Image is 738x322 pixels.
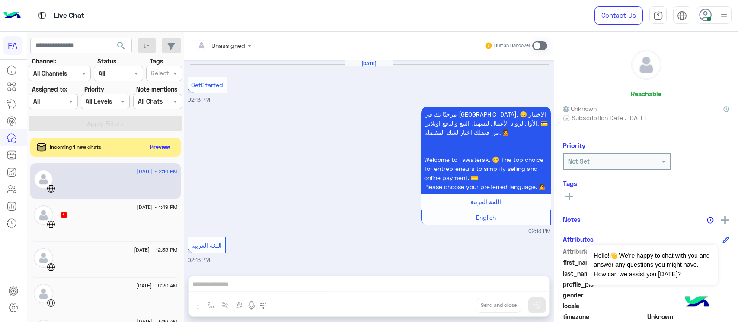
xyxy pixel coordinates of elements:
img: WebChat [47,220,55,229]
label: Priority [84,85,104,94]
img: defaultAdmin.png [34,284,53,303]
label: Note mentions [136,85,177,94]
span: GetStarted [191,81,223,88]
img: Logo [3,6,21,25]
span: profile_pic [563,280,645,289]
span: gender [563,290,645,300]
img: WebChat [47,184,55,193]
span: 02:13 PM [528,227,551,236]
span: [DATE] - 1:49 PM [137,203,177,211]
span: 1 [61,212,67,218]
small: Human Handover [494,42,530,49]
img: hulul-logo.png [682,287,712,318]
span: Unknown [647,312,730,321]
span: Unknown [563,104,597,113]
h6: [DATE] [345,60,393,66]
span: اللغة العربية [470,198,501,205]
label: Status [97,57,116,66]
button: search [111,38,132,57]
span: اللغة العربية [191,242,222,249]
img: defaultAdmin.png [34,205,53,225]
span: null [647,301,730,310]
label: Assigned to: [32,85,67,94]
div: FA [3,36,22,55]
span: 02:13 PM [188,257,210,263]
img: profile [719,10,729,21]
p: 17/8/2025, 2:13 PM [421,107,551,194]
label: Tags [150,57,163,66]
h6: Priority [563,142,585,149]
a: Contact Us [594,6,643,25]
img: WebChat [47,263,55,271]
img: tab [653,11,663,21]
span: timezone [563,312,645,321]
span: last_name [563,269,645,278]
button: Send and close [476,298,521,313]
span: first_name [563,258,645,267]
img: WebChat [47,299,55,307]
img: defaultAdmin.png [632,50,661,79]
span: [DATE] - 12:35 PM [134,246,177,254]
button: Preview [147,141,174,153]
h6: Reachable [631,90,661,98]
span: [DATE] - 6:20 AM [136,282,177,290]
span: search [116,41,126,51]
div: Select [150,68,169,79]
span: null [647,290,730,300]
button: Apply Filters [29,116,182,131]
span: locale [563,301,645,310]
span: 02:13 PM [188,97,210,103]
h6: Tags [563,180,729,187]
span: English [476,214,496,221]
h6: Notes [563,215,581,223]
span: Attribute Name [563,247,645,256]
p: Live Chat [54,10,84,22]
img: notes [707,217,714,224]
img: defaultAdmin.png [34,170,53,189]
a: tab [649,6,667,25]
span: Subscription Date : [DATE] [572,113,646,122]
img: defaultAdmin.png [34,248,53,268]
label: Channel: [32,57,56,66]
img: add [721,216,729,224]
h6: Attributes [563,235,594,243]
img: tab [677,11,687,21]
span: [DATE] - 2:14 PM [137,167,177,175]
span: Hello!👋 We're happy to chat with you and answer any questions you might have. How can we assist y... [587,245,717,285]
span: Incoming 1 new chats [50,143,101,151]
img: tab [37,10,48,21]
